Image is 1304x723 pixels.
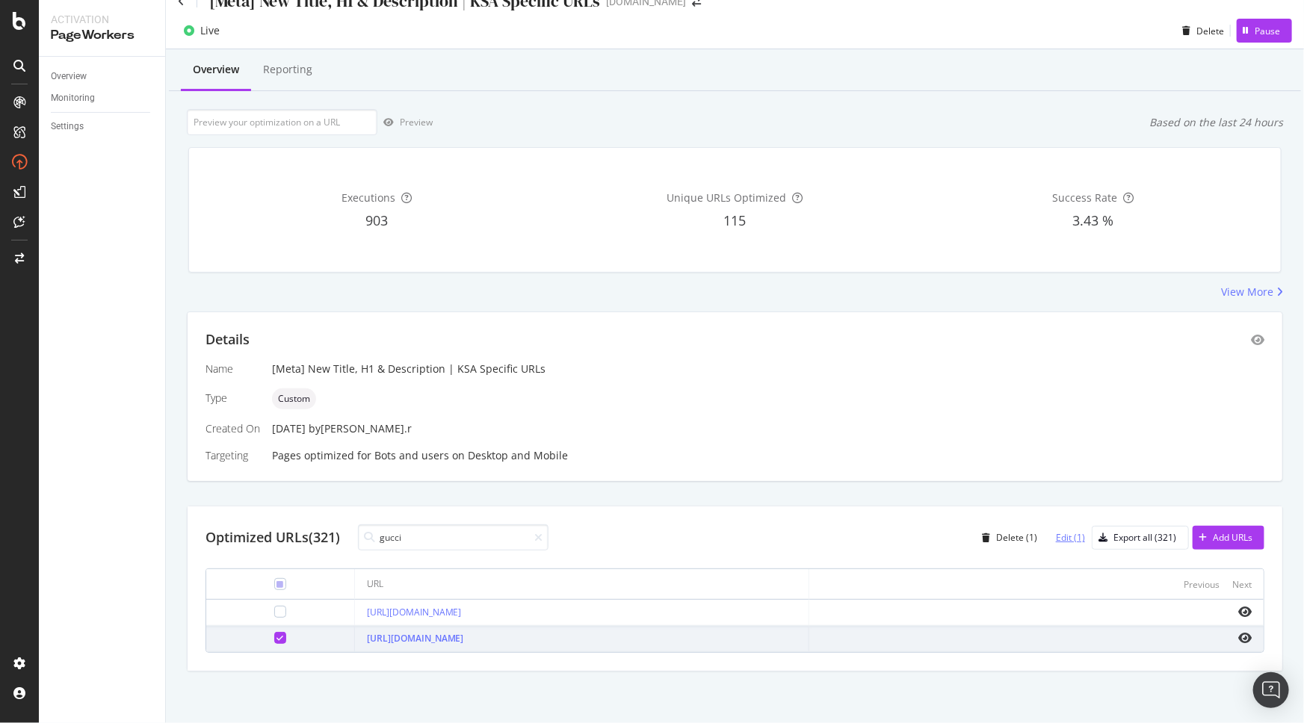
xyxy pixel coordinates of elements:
div: Previous [1184,578,1220,591]
button: Next [1232,575,1252,593]
a: View More [1221,285,1283,300]
button: Previous [1184,575,1220,593]
a: [URL][DOMAIN_NAME] [367,632,464,645]
div: Export all (321) [1113,531,1176,544]
a: Monitoring [51,90,155,106]
div: Edit (1) [1056,531,1085,544]
span: Success Rate [1052,190,1117,205]
div: Overview [51,69,87,84]
div: Open Intercom Messenger [1253,672,1289,708]
span: Custom [278,394,310,403]
div: Settings [51,119,84,134]
div: PageWorkers [51,27,153,44]
i: eye [1238,606,1252,618]
div: Preview [400,116,433,128]
span: 115 [724,211,747,229]
div: neutral label [272,388,316,409]
div: Type [206,391,260,406]
div: Monitoring [51,90,95,106]
button: Preview [377,111,433,134]
div: Bots and users [374,448,449,463]
div: Optimized URLs (321) [206,528,340,547]
div: by [PERSON_NAME].r [309,421,412,436]
div: Desktop and Mobile [468,448,568,463]
div: View More [1221,285,1273,300]
div: Overview [193,62,239,77]
div: Delete [1196,25,1224,37]
div: URL [367,577,383,591]
div: Created On [206,421,260,436]
div: Next [1232,578,1252,591]
a: Overview [51,69,155,84]
div: Pause [1255,25,1280,37]
a: [URL][DOMAIN_NAME] [367,606,462,618]
div: Based on the last 24 hours [1149,115,1283,130]
div: Pages optimized for on [272,448,1264,463]
div: Activation [51,12,153,27]
button: Add URLs [1193,526,1264,550]
div: Add URLs [1213,531,1252,544]
span: 3.43 % [1072,211,1113,229]
button: Pause [1237,19,1292,43]
div: [Meta] New Title, H1 & Description | KSA Specific URLs [272,361,1264,376]
a: Settings [51,119,155,134]
span: Executions [342,190,396,205]
div: Name [206,361,260,376]
button: Edit (1) [1044,526,1085,550]
button: Delete (1) [976,526,1037,550]
input: Search URL [358,524,549,550]
div: Live [200,23,220,38]
div: eye [1251,334,1264,346]
div: Delete (1) [996,531,1037,544]
i: eye [1238,632,1252,644]
button: Export all (321) [1092,526,1189,550]
span: Unique URLs Optimized [667,190,787,205]
div: Reporting [263,62,312,77]
div: Targeting [206,448,260,463]
button: Delete [1176,19,1224,43]
span: 903 [366,211,389,229]
div: Details [206,330,250,350]
input: Preview your optimization on a URL [187,109,377,135]
div: [DATE] [272,421,1264,436]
